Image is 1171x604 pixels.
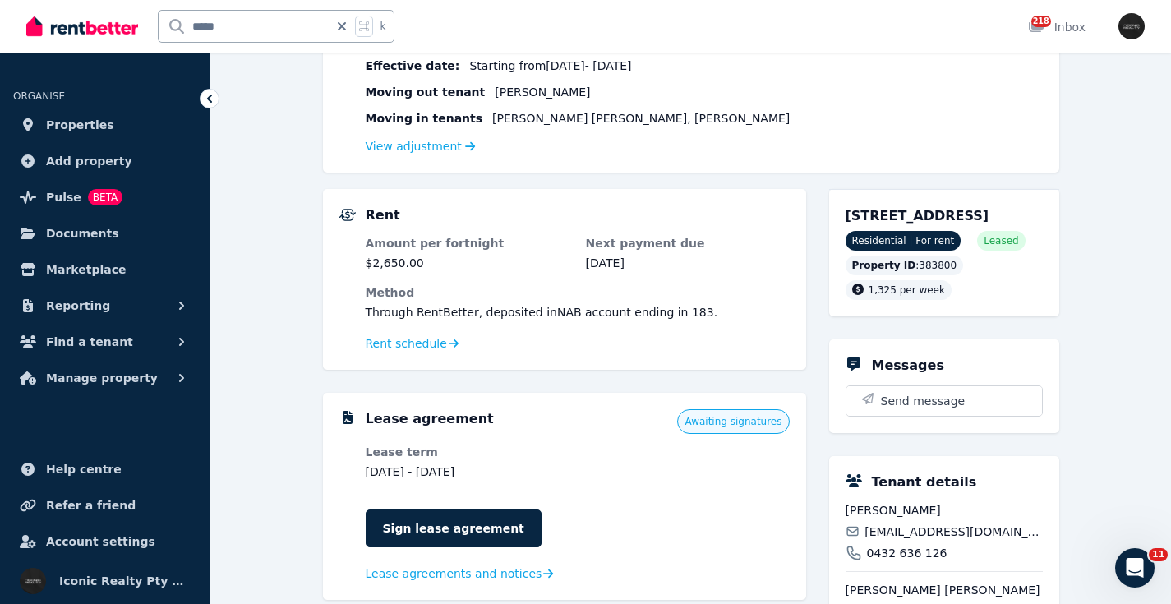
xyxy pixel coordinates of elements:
[469,58,631,74] span: Starting from [DATE] - [DATE]
[80,21,205,37] p: The team can also help
[13,180,219,216] div: What can we help with [DATE]?The RentBetter Team • Just now
[380,20,385,33] span: k
[1031,16,1051,27] span: 218
[1118,13,1145,39] img: Iconic Realty Pty Ltd
[366,565,542,582] span: Lease agreements and notices
[13,180,316,252] div: The RentBetter Team says…
[852,259,916,272] span: Property ID
[26,14,138,39] img: RentBetter
[366,58,460,74] span: Effective date :
[59,571,190,591] span: Iconic Realty Pty Ltd
[872,473,977,492] h5: Tenant details
[78,478,91,491] button: Upload attachment
[366,306,718,319] span: Through RentBetter , deposited in NAB account ending in 183 .
[13,289,196,322] button: Reporting
[47,9,73,35] img: Profile image for The RentBetter Team
[13,217,196,250] a: Documents
[366,255,569,271] dd: $2,650.00
[26,104,256,168] div: Hi there 👋 This is Fin speaking. I’m here to answer your questions, but you’ll always have the op...
[1028,19,1086,35] div: Inbox
[14,444,315,472] textarea: Message…
[13,453,196,486] a: Help centre
[1115,548,1155,588] iframe: Intercom live chat
[46,260,126,279] span: Marketplace
[46,532,155,551] span: Account settings
[366,335,459,352] a: Rent schedule
[13,145,196,178] a: Add property
[46,187,81,207] span: Pulse
[13,90,65,102] span: ORGANISE
[26,190,206,206] div: What can we help with [DATE]?
[46,332,133,352] span: Find a tenant
[20,568,46,594] img: Iconic Realty Pty Ltd
[495,84,590,100] span: [PERSON_NAME]
[52,478,65,491] button: Gif picker
[11,7,42,38] button: go back
[492,110,790,127] span: [PERSON_NAME] [PERSON_NAME] , [PERSON_NAME]
[282,472,308,498] button: Send a message…
[26,219,186,229] div: The RentBetter Team • Just now
[13,525,196,558] a: Account settings
[846,208,989,224] span: [STREET_ADDRESS]
[104,478,118,491] button: Start recording
[846,231,961,251] span: Residential | For rent
[46,459,122,479] span: Help centre
[685,415,781,428] span: Awaiting signatures
[366,110,483,127] span: Moving in tenant s
[846,386,1042,416] button: Send message
[984,234,1018,247] span: Leased
[881,393,966,409] span: Send message
[257,7,288,38] button: Home
[46,151,132,171] span: Add property
[586,235,790,251] dt: Next payment due
[366,509,542,547] a: Sign lease agreement
[46,224,119,243] span: Documents
[13,362,196,394] button: Manage property
[864,523,1042,540] span: [EMAIL_ADDRESS][DOMAIN_NAME]
[366,335,447,352] span: Rent schedule
[88,189,122,205] span: BETA
[13,325,196,358] button: Find a tenant
[13,95,270,178] div: Hi there 👋 This is Fin speaking. I’m here to answer your questions, but you’ll always have the op...
[366,205,400,225] h5: Rent
[586,255,790,271] dd: [DATE]
[13,95,316,180] div: The RentBetter Team says…
[46,368,158,388] span: Manage property
[13,253,196,286] a: Marketplace
[867,545,947,561] span: 0432 636 126
[288,7,318,36] div: Close
[80,8,217,21] h1: The RentBetter Team
[366,444,569,460] dt: Lease term
[366,284,790,301] dt: Method
[366,565,554,582] a: Lease agreements and notices
[13,181,196,214] a: PulseBETA
[1149,548,1168,561] span: 11
[339,209,356,221] img: Rental Payments
[846,502,1043,519] span: [PERSON_NAME]
[872,356,944,376] h5: Messages
[25,478,39,491] button: Emoji picker
[46,115,114,135] span: Properties
[846,256,964,275] div: : 383800
[366,463,569,480] dd: [DATE] - [DATE]
[366,235,569,251] dt: Amount per fortnight
[366,140,476,153] a: View adjustment
[46,296,110,316] span: Reporting
[366,409,494,429] h5: Lease agreement
[13,108,196,141] a: Properties
[366,84,486,100] span: Moving out tenant
[46,496,136,515] span: Refer a friend
[869,284,945,296] span: 1,325 per week
[846,582,1043,598] span: [PERSON_NAME] [PERSON_NAME]
[13,489,196,522] a: Refer a friend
